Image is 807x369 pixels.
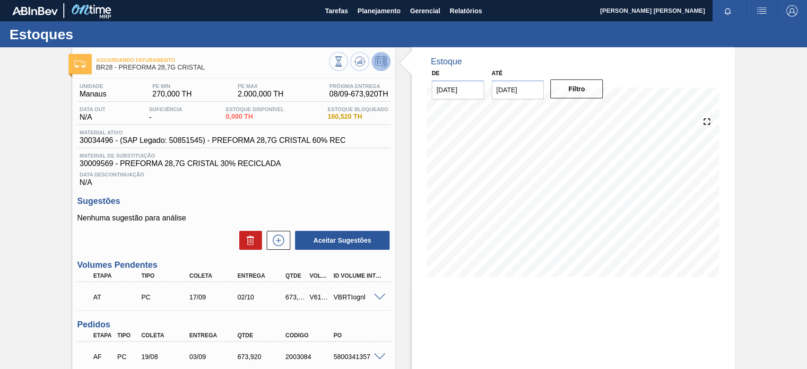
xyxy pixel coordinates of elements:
span: 160,520 TH [328,113,388,120]
span: Suficiência [149,106,182,112]
button: Filtro [550,79,603,98]
div: 5800341357 [331,353,384,360]
span: Estoque Disponível [226,106,284,112]
div: Id Volume Interno [331,272,384,279]
span: 0,000 TH [226,113,284,120]
span: Data Descontinuação [79,172,388,177]
div: Estoque [431,57,462,67]
h3: Pedidos [77,320,390,330]
div: Coleta [187,272,240,279]
button: Desprogramar Estoque [372,52,390,71]
span: Aguardando Faturamento [96,57,329,63]
div: Excluir Sugestões [234,231,262,250]
span: Estoque Bloqueado [328,106,388,112]
div: Tipo [115,332,139,339]
div: Etapa [91,332,115,339]
span: Manaus [79,90,106,98]
div: 02/10/2025 [235,293,288,301]
div: Volume Portal [307,272,332,279]
img: Ícone [74,61,86,68]
h3: Volumes Pendentes [77,260,390,270]
p: AT [93,293,142,301]
div: Aguardando Informações de Transporte [91,287,144,307]
div: Aguardando Faturamento [91,346,115,367]
div: Etapa [91,272,144,279]
div: N/A [77,168,390,187]
button: Aceitar Sugestões [295,231,390,250]
div: Coleta [139,332,192,339]
label: Até [492,70,503,77]
div: Qtde [283,272,308,279]
span: Tarefas [325,5,348,17]
span: Próxima Entrega [329,83,388,89]
div: 19/08/2025 [139,353,192,360]
span: Material ativo [79,130,346,135]
div: - [147,106,184,122]
h3: Sugestões [77,196,390,206]
div: 03/09/2025 [187,353,240,360]
span: Data out [79,106,105,112]
span: BR28 - PREFORMA 28,7G CRISTAL [96,64,329,71]
span: 30034496 - (SAP Legado: 50851545) - PREFORMA 28,7G CRISTAL 60% REC [79,136,346,145]
img: Logout [786,5,798,17]
label: De [432,70,440,77]
img: TNhmsLtSVTkK8tSr43FrP2fwEKptu5GPRR3wAAAABJRU5ErkJggg== [12,7,58,15]
div: V619973 [307,293,332,301]
div: 673,920 [283,293,308,301]
p: Nenhuma sugestão para análise [77,214,390,222]
div: Pedido de Compra [139,293,192,301]
span: PE MIN [152,83,191,89]
div: 673,920 [235,353,288,360]
button: Visão Geral dos Estoques [329,52,348,71]
div: Nova sugestão [262,231,290,250]
div: Entrega [235,272,288,279]
button: Notificações [712,4,743,18]
div: Pedido de Compra [115,353,139,360]
span: Gerencial [410,5,440,17]
div: VBRTIognl [331,293,384,301]
span: Planejamento [357,5,400,17]
span: Relatórios [450,5,482,17]
span: Material de Substituição [79,153,388,158]
div: PO [331,332,384,339]
h1: Estoques [9,29,177,40]
span: 270,000 TH [152,90,191,98]
div: Código [283,332,337,339]
input: dd/mm/yyyy [492,80,544,99]
span: 30009569 - PREFORMA 28,7G CRISTAL 30% RECICLADA [79,159,388,168]
span: Unidade [79,83,106,89]
div: 2003084 [283,353,337,360]
span: PE MAX [238,83,284,89]
span: 2.000,000 TH [238,90,284,98]
div: Aceitar Sugestões [290,230,390,251]
div: Tipo [139,272,192,279]
button: Atualizar Gráfico [350,52,369,71]
div: N/A [77,106,108,122]
div: Qtde [235,332,288,339]
input: dd/mm/yyyy [432,80,484,99]
div: 17/09/2025 [187,293,240,301]
span: 08/09 - 673,920 TH [329,90,388,98]
p: AF [93,353,113,360]
img: userActions [756,5,767,17]
div: Entrega [187,332,240,339]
